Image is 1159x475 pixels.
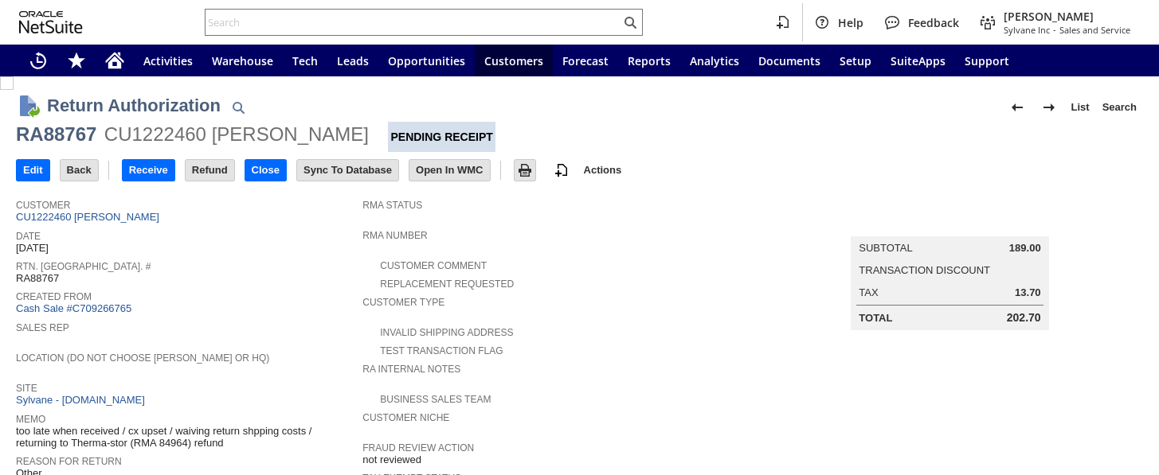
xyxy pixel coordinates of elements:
svg: Recent Records [29,51,48,70]
a: RA Internal Notes [362,364,460,375]
input: Open In WMC [409,160,490,181]
a: Test Transaction Flag [380,345,503,356]
a: Customer Type [362,297,444,308]
span: Opportunities [388,53,465,68]
input: Sync To Database [297,160,398,181]
a: RMA Status [362,200,422,211]
a: Support [955,45,1019,76]
span: [DATE] [16,242,49,255]
a: Reports [618,45,680,76]
a: SuiteApps [881,45,955,76]
svg: Home [105,51,124,70]
a: Sylvane - [DOMAIN_NAME] [16,394,149,406]
a: Tax [859,286,878,298]
span: SuiteApps [891,53,946,68]
a: Customers [475,45,553,76]
input: Search [206,13,621,32]
span: Warehouse [212,53,273,68]
span: Tech [292,53,318,68]
svg: Search [621,13,640,32]
a: Cash Sale #C709266765 [16,302,131,314]
input: Back [61,160,98,181]
img: Print [515,161,534,180]
h1: Return Authorization [47,92,221,119]
a: Reason For Return [16,456,122,467]
span: too late when received / cx upset / waiving return shpping costs / returning to Therma-stor (RMA ... [16,425,354,450]
input: Print [515,160,535,181]
a: List [1065,95,1096,120]
span: - [1053,24,1056,36]
a: Customer Niche [362,412,449,423]
span: 13.70 [1015,286,1041,299]
a: Customer [16,200,70,211]
input: Receive [123,160,174,181]
a: RMA Number [362,230,427,241]
input: Edit [17,160,49,181]
a: Documents [749,45,830,76]
img: Quick Find [229,98,248,117]
div: Pending Receipt [388,122,495,152]
span: Forecast [562,53,609,68]
a: Forecast [553,45,618,76]
a: Actions [578,164,628,176]
span: 189.00 [1009,242,1041,255]
a: Customer Comment [380,260,487,271]
a: CU1222460 [PERSON_NAME] [16,211,163,223]
a: Replacement Requested [380,278,514,290]
span: Reports [628,53,671,68]
a: Site [16,383,37,394]
svg: logo [19,11,83,33]
a: Warehouse [202,45,283,76]
span: 202.70 [1007,311,1041,325]
a: Location (Do Not Choose [PERSON_NAME] or HQ) [16,352,269,364]
a: Subtotal [859,242,912,254]
a: Tech [283,45,327,76]
span: not reviewed [362,454,421,466]
a: Search [1096,95,1143,120]
a: Setup [830,45,881,76]
img: add-record.svg [552,161,571,180]
a: Leads [327,45,378,76]
input: Close [245,160,286,181]
svg: Shortcuts [67,51,86,70]
span: Help [838,15,863,30]
span: Setup [840,53,871,68]
span: Analytics [690,53,739,68]
span: Sylvane Inc [1004,24,1050,36]
a: Home [96,45,134,76]
a: Fraud Review Action [362,442,474,454]
span: [PERSON_NAME] [1004,9,1130,24]
a: Date [16,231,41,242]
a: Created From [16,291,92,302]
span: Support [965,53,1009,68]
span: Leads [337,53,369,68]
span: Feedback [908,15,959,30]
input: Refund [186,160,234,181]
div: CU1222460 [PERSON_NAME] [104,122,369,147]
a: Invalid Shipping Address [380,327,513,338]
a: Business Sales Team [380,394,491,405]
a: Rtn. [GEOGRAPHIC_DATA]. # [16,261,151,272]
div: RA88767 [16,122,96,147]
a: Total [859,312,892,324]
span: Customers [484,53,543,68]
span: RA88767 [16,272,59,285]
caption: Summary [851,211,1048,236]
a: Activities [134,45,202,76]
a: Memo [16,414,45,425]
a: Opportunities [378,45,475,76]
div: Shortcuts [57,45,96,76]
a: Recent Records [19,45,57,76]
a: Transaction Discount [859,264,990,276]
a: Sales Rep [16,322,69,333]
img: Previous [1008,98,1027,117]
span: Sales and Service [1059,24,1130,36]
span: Activities [143,53,193,68]
img: Next [1040,98,1059,117]
a: Analytics [680,45,749,76]
span: Documents [758,53,820,68]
